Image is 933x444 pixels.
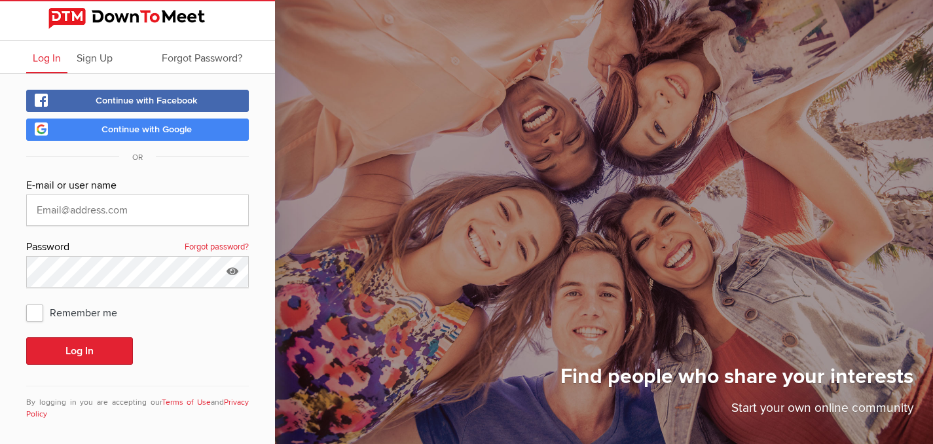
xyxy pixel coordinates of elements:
span: Sign Up [77,52,113,65]
span: Log In [33,52,61,65]
a: Sign Up [70,41,119,73]
span: Continue with Facebook [96,95,198,106]
div: E-mail or user name [26,177,249,194]
p: Start your own online community [560,399,913,424]
div: By logging in you are accepting our and [26,386,249,420]
span: Forgot Password? [162,52,242,65]
span: OR [119,153,156,162]
h1: Find people who share your interests [560,363,913,399]
a: Forgot password? [185,239,249,256]
span: Remember me [26,301,130,324]
a: Terms of Use [162,398,211,407]
span: Continue with Google [101,124,192,135]
a: Forgot Password? [155,41,249,73]
img: DownToMeet [48,8,227,29]
a: Continue with Facebook [26,90,249,112]
a: Log In [26,41,67,73]
input: Email@address.com [26,194,249,226]
a: Continue with Google [26,119,249,141]
button: Log In [26,337,133,365]
div: Password [26,239,249,256]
